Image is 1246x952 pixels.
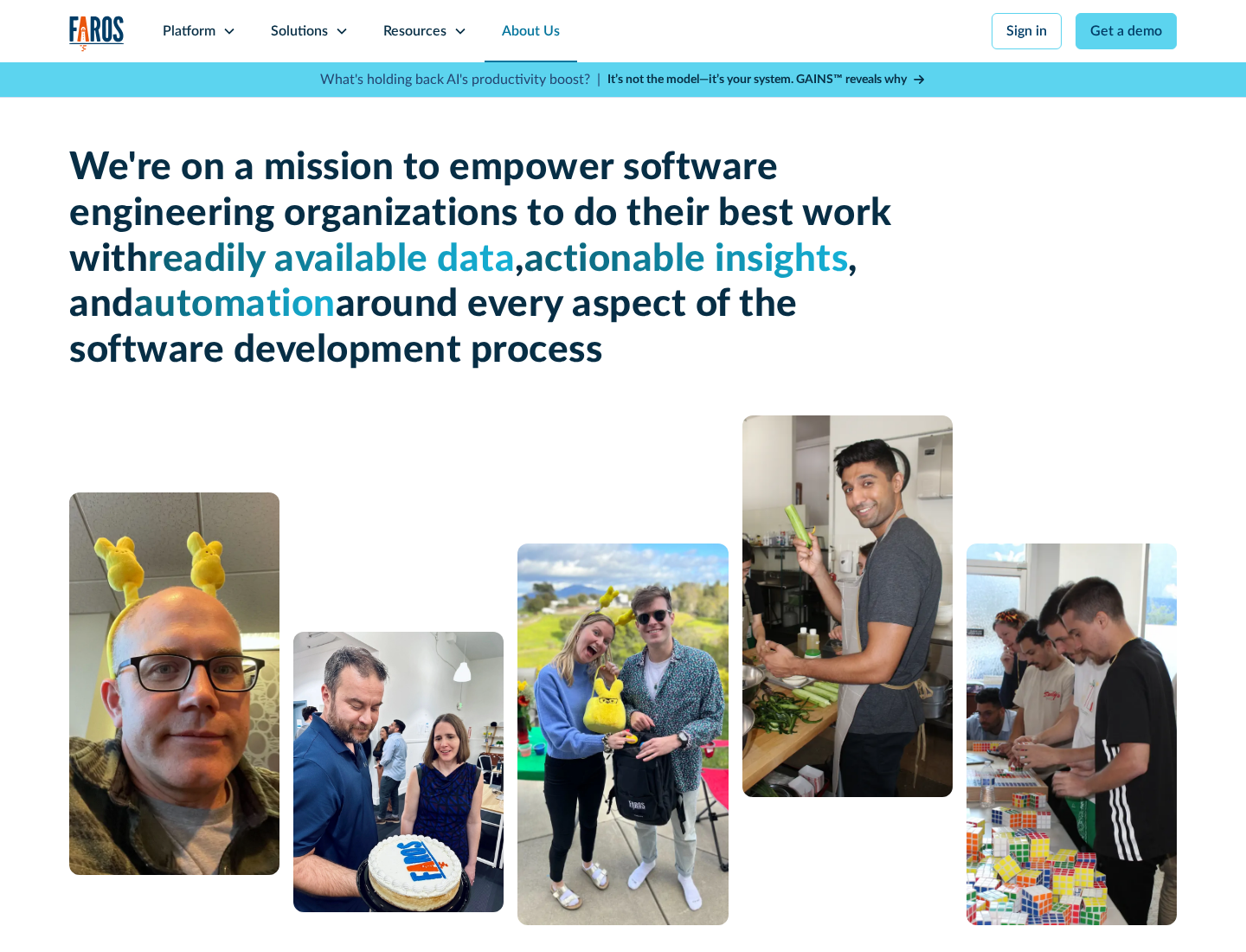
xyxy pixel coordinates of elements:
[320,69,601,90] p: What's holding back AI's productivity boost? |
[69,145,900,374] h1: We're on a mission to empower software engineering organizations to do their best work with , , a...
[69,492,279,875] img: A man with glasses and a bald head wearing a yellow bunny headband.
[69,16,125,51] img: Logo of the analytics and reporting company Faros.
[967,544,1177,925] img: 5 people constructing a puzzle from Rubik's cubes
[271,21,328,42] div: Solutions
[517,544,728,925] img: A man and a woman standing next to each other.
[992,13,1062,49] a: Sign in
[742,415,953,797] img: man cooking with celery
[1076,13,1177,49] a: Get a demo
[607,74,907,86] strong: It’s not the model—it’s your system. GAINS™ reveals why
[163,21,215,42] div: Platform
[607,71,926,89] a: It’s not the model—it’s your system. GAINS™ reveals why
[383,21,446,42] div: Resources
[148,241,515,279] span: readily available data
[69,16,125,51] a: home
[134,286,336,324] span: automation
[524,241,849,279] span: actionable insights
